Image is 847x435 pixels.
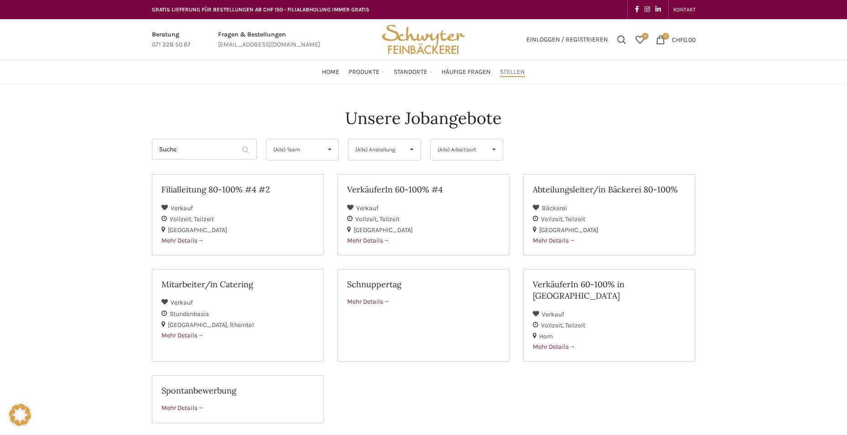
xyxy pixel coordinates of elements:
span: Standorte [394,68,427,77]
span: Teilzeit [379,215,400,223]
span: Horn [539,332,553,340]
span: Mehr Details [161,331,204,339]
span: Stundenbasis [170,310,209,318]
span: Verkauf [171,299,193,306]
span: Teilzeit [194,215,214,223]
a: Facebook social link [632,3,642,16]
a: Infobox link [218,30,320,50]
span: Home [322,68,339,77]
a: Site logo [379,35,468,43]
span: [GEOGRAPHIC_DATA] [353,226,413,234]
a: Standorte [394,63,432,81]
span: CHF [672,36,683,43]
a: 0 CHF0.00 [651,31,700,49]
a: Produkte [348,63,385,81]
span: Bäckerei [542,204,567,212]
bdi: 0.00 [672,36,696,43]
span: Teilzeit [565,321,585,329]
span: GRATIS LIEFERUNG FÜR BESTELLUNGEN AB CHF 150 - FILIALABHOLUNG IMMER GRATIS [152,6,369,13]
span: Mehr Details [161,237,204,244]
h2: Mitarbeiter/in Catering [161,279,314,290]
a: KONTAKT [673,0,696,19]
a: 0 [631,31,649,49]
span: Häufige Fragen [442,68,491,77]
a: Suchen [613,31,631,49]
h2: Filialleitung 80-100% #4 #2 [161,184,314,195]
a: Mitarbeiter/in Catering Verkauf Stundenbasis [GEOGRAPHIC_DATA] Rheintal Mehr Details [152,269,324,362]
a: Abteilungsleiter/in Bäckerei 80-100% Bäckerei Vollzeit Teilzeit [GEOGRAPHIC_DATA] Mehr Details [523,174,695,255]
h2: VerkäuferIn 60-100% #4 [347,184,500,195]
h2: Spontanbewerbung [161,385,314,396]
span: Verkauf [171,204,193,212]
span: Einloggen / Registrieren [526,36,608,43]
span: 0 [642,33,649,40]
span: [GEOGRAPHIC_DATA] [168,321,230,329]
span: (Alle) Anstellung [355,139,399,160]
span: Verkauf [356,204,379,212]
a: Stellen [500,63,525,81]
a: Spontanbewerbung Mehr Details [152,375,324,423]
a: Instagram social link [642,3,653,16]
span: [GEOGRAPHIC_DATA] [539,226,598,234]
span: (Alle) Arbeitsort [437,139,481,160]
img: Bäckerei Schwyter [379,19,468,60]
input: Suche [152,139,257,160]
span: Vollzeit [355,215,379,223]
h4: Unsere Jobangebote [345,107,502,129]
h2: VerkäuferIn 60-100% in [GEOGRAPHIC_DATA] [533,279,686,301]
h2: Abteilungsleiter/in Bäckerei 80-100% [533,184,686,195]
span: ▾ [485,139,503,160]
a: Häufige Fragen [442,63,491,81]
span: ▾ [321,139,338,160]
h2: Schnuppertag [347,279,500,290]
a: Schnuppertag Mehr Details [338,269,509,362]
span: [GEOGRAPHIC_DATA] [168,226,227,234]
span: (Alle) Team [273,139,317,160]
span: Teilzeit [565,215,585,223]
a: Infobox link [152,30,191,50]
span: 0 [662,33,669,40]
span: ▾ [403,139,421,160]
span: Mehr Details [533,237,575,244]
span: Mehr Details [347,298,390,306]
a: Linkedin social link [653,3,664,16]
span: Mehr Details [533,343,575,351]
span: Produkte [348,68,379,77]
span: Vollzeit [541,321,565,329]
a: VerkäuferIn 60-100% #4 Verkauf Vollzeit Teilzeit [GEOGRAPHIC_DATA] Mehr Details [338,174,509,255]
a: VerkäuferIn 60-100% in [GEOGRAPHIC_DATA] Verkauf Vollzeit Teilzeit Horn Mehr Details [523,269,695,362]
span: Mehr Details [161,404,204,412]
div: Meine Wunschliste [631,31,649,49]
span: Rheintal [230,321,254,329]
a: Einloggen / Registrieren [522,31,613,49]
a: Home [322,63,339,81]
span: Mehr Details [347,237,390,244]
span: Verkauf [542,311,564,318]
span: KONTAKT [673,6,696,13]
span: Stellen [500,68,525,77]
div: Secondary navigation [669,0,700,19]
span: Vollzeit [541,215,565,223]
span: Vollzeit [170,215,194,223]
div: Main navigation [147,63,700,81]
a: Filialleitung 80-100% #4 #2 Verkauf Vollzeit Teilzeit [GEOGRAPHIC_DATA] Mehr Details [152,174,324,255]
